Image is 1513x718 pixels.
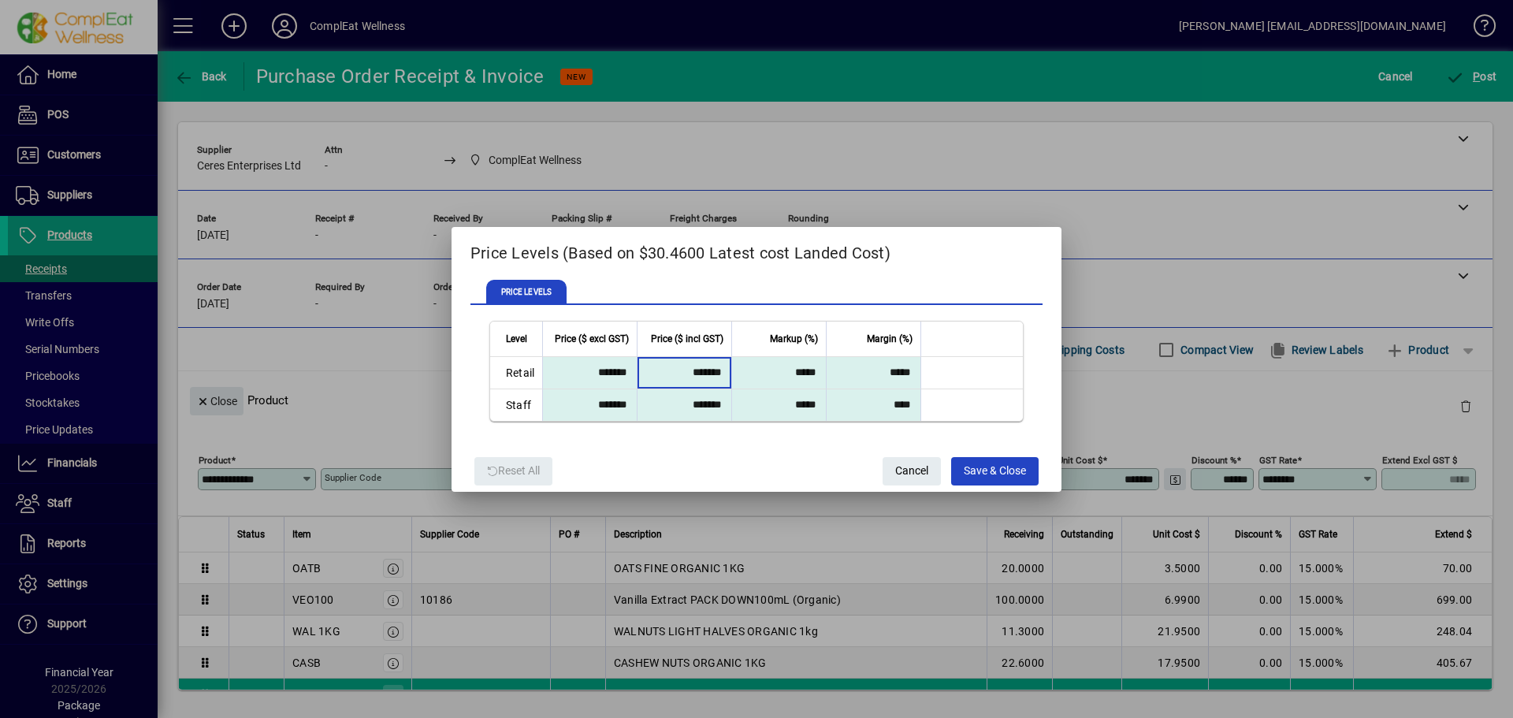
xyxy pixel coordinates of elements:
[506,330,527,348] span: Level
[883,457,941,485] button: Cancel
[490,357,543,389] td: Retail
[951,457,1039,485] button: Save & Close
[555,330,629,348] span: Price ($ excl GST)
[895,458,928,484] span: Cancel
[490,389,543,421] td: Staff
[770,330,818,348] span: Markup (%)
[486,280,567,305] span: PRICE LEVELS
[452,227,1062,273] h2: Price Levels (Based on $30.4600 Latest cost Landed Cost)
[867,330,913,348] span: Margin (%)
[651,330,723,348] span: Price ($ incl GST)
[964,458,1026,484] span: Save & Close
